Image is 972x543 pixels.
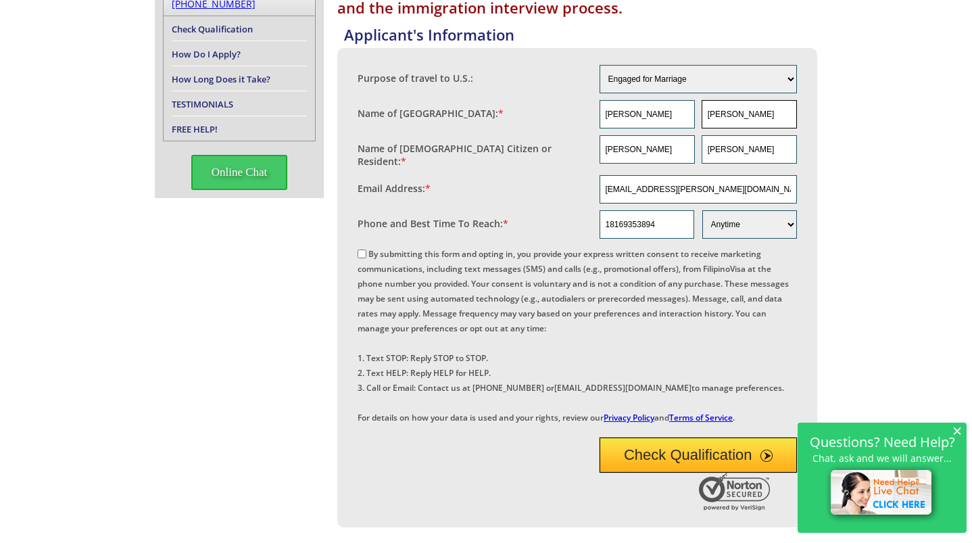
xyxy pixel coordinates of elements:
[358,142,586,168] label: Name of [DEMOGRAPHIC_DATA] Citizen or Resident:
[699,473,773,511] img: Norton Secured
[600,438,798,473] button: Check Qualification
[358,182,431,195] label: Email Address:
[172,98,233,110] a: TESTIMONIALS
[191,155,288,190] span: Online Chat
[358,217,508,230] label: Phone and Best Time To Reach:
[358,72,473,85] label: Purpose of travel to U.S.:
[804,436,960,448] h2: Questions? Need Help?
[669,412,733,423] a: Terms of Service
[172,123,218,135] a: FREE HELP!
[358,107,504,120] label: Name of [GEOGRAPHIC_DATA]:
[172,48,241,60] a: How Do I Apply?
[344,24,817,45] h4: Applicant's Information
[600,210,694,239] input: Phone
[172,23,253,35] a: Check Qualification
[702,135,797,164] input: Last Name
[702,100,797,128] input: Last Name
[600,175,798,204] input: Email Address
[358,248,789,423] label: By submitting this form and opting in, you provide your express written consent to receive market...
[952,425,962,436] span: ×
[604,412,654,423] a: Privacy Policy
[804,452,960,464] p: Chat, ask and we will answer...
[600,100,695,128] input: First Name
[825,464,940,523] img: live-chat-icon.png
[702,210,797,239] select: Phone and Best Reach Time are required.
[358,250,366,258] input: By submitting this form and opting in, you provide your express written consent to receive market...
[172,73,270,85] a: How Long Does it Take?
[600,135,695,164] input: First Name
